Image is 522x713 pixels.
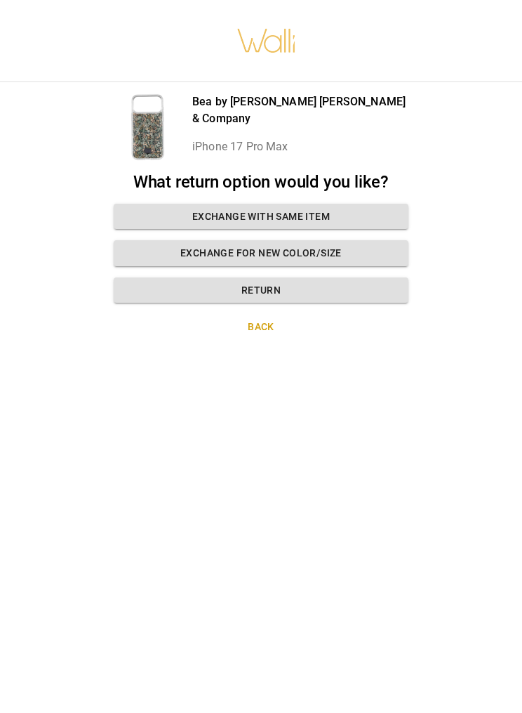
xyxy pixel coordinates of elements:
p: Bea by [PERSON_NAME] [PERSON_NAME] & Company [192,93,408,127]
button: Exchange with same item [114,204,408,230]
button: Exchange for new color/size [114,240,408,266]
p: iPhone 17 Pro Max [192,138,408,155]
h2: What return option would you like? [114,172,408,192]
img: walli-inc.myshopify.com [236,11,297,71]
button: Back [114,314,408,340]
button: Return [114,277,408,303]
